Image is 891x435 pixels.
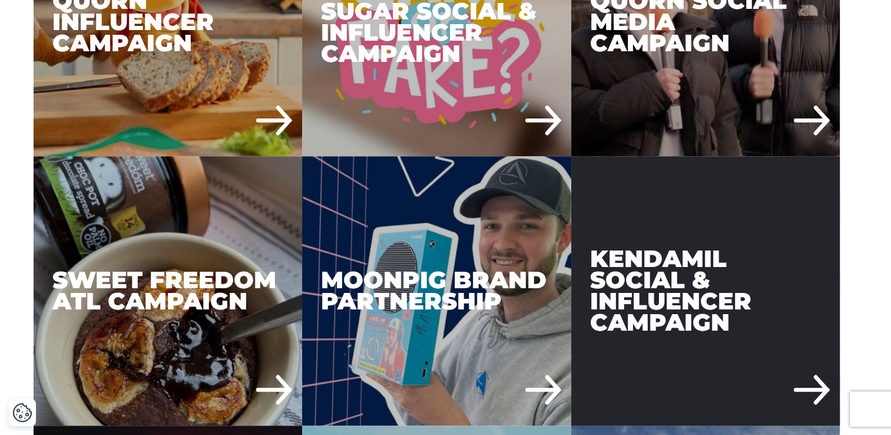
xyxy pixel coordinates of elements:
a: Sweet Freedom ATL Campaign Sweet Freedom ATL Campaign [34,156,303,426]
img: Revisit consent button [12,403,32,423]
a: Moonpig Brand Partnership Moonpig Brand Partnership [302,156,571,426]
div: Kendamil Social & Influencer Campaign [571,156,840,426]
div: Sweet Freedom ATL Campaign [34,156,303,426]
a: Kendamil Social & Influencer Campaign Kendamil Social & Influencer Campaign [571,156,840,426]
button: Cookie Settings [12,403,32,423]
div: Moonpig Brand Partnership [302,156,571,426]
